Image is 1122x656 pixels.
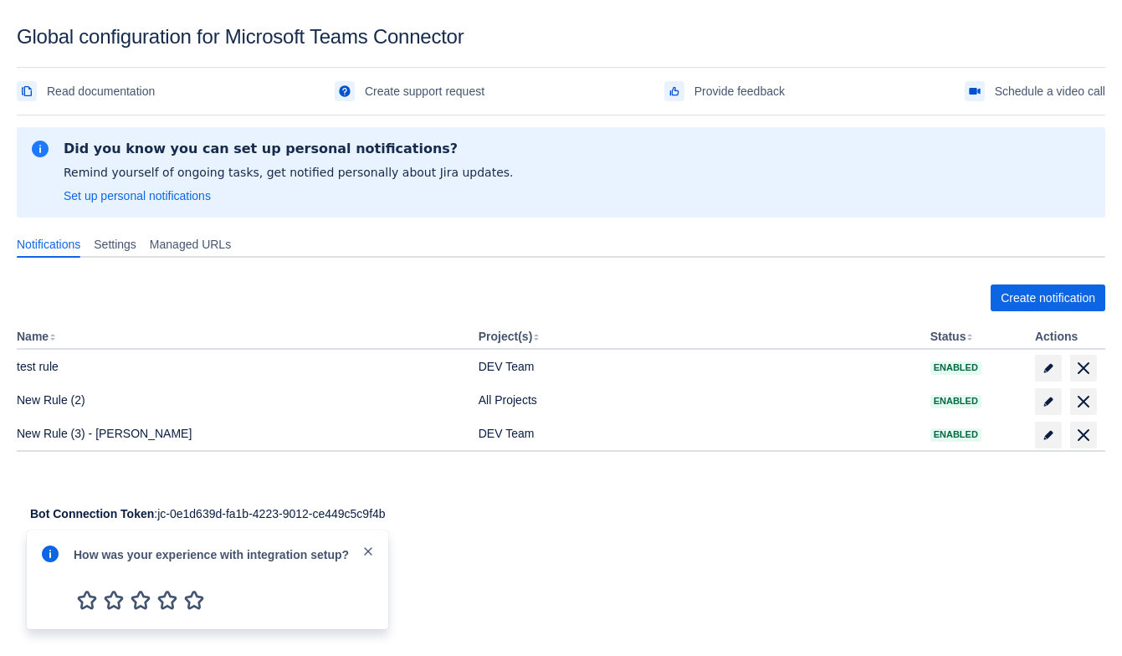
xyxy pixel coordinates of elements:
span: Managed URLs [150,236,231,253]
a: Set up personal notifications [64,187,211,204]
a: Provide feedback [664,78,785,105]
span: videoCall [968,85,981,98]
span: support [338,85,351,98]
span: information [30,139,50,159]
button: Project(s) [479,330,533,343]
a: Schedule a video call [965,78,1105,105]
a: Read documentation [17,78,155,105]
p: Remind yourself of ongoing tasks, get notified personally about Jira updates. [64,164,514,181]
span: Create support request [365,78,484,105]
span: Enabled [930,363,981,372]
span: Enabled [930,430,981,439]
span: feedback [668,85,681,98]
span: delete [1073,392,1094,412]
th: Actions [1028,325,1105,350]
span: delete [1073,425,1094,445]
div: DEV Team [479,358,917,375]
span: Create notification [1001,284,1095,311]
span: info [40,544,60,564]
span: 5 [181,587,207,613]
div: Global configuration for Microsoft Teams Connector [17,25,1105,49]
strong: Bot Connection Token [30,507,154,520]
h2: Did you know you can set up personal notifications? [64,141,514,157]
div: : jc-0e1d639d-fa1b-4223-9012-ce449c5c9f4b [30,505,1092,522]
span: documentation [20,85,33,98]
span: close [361,545,375,558]
span: Read documentation [47,78,155,105]
div: How was your experience with integration setup? [74,544,361,563]
div: DEV Team [479,425,917,442]
span: 3 [127,587,154,613]
span: 4 [154,587,181,613]
span: edit [1042,428,1055,442]
button: Status [930,330,966,343]
span: 1 [74,587,100,613]
span: 2 [100,587,127,613]
a: Create support request [335,78,484,105]
span: Schedule a video call [995,78,1105,105]
span: edit [1042,361,1055,375]
button: Create notification [991,284,1105,311]
span: edit [1042,395,1055,408]
span: Settings [94,236,136,253]
span: delete [1073,358,1094,378]
span: Provide feedback [694,78,785,105]
span: Enabled [930,397,981,406]
div: New Rule (3) - [PERSON_NAME] [17,425,465,442]
div: test rule [17,358,465,375]
div: New Rule (2) [17,392,465,408]
div: All Projects [479,392,917,408]
span: Notifications [17,236,80,253]
button: Name [17,330,49,343]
